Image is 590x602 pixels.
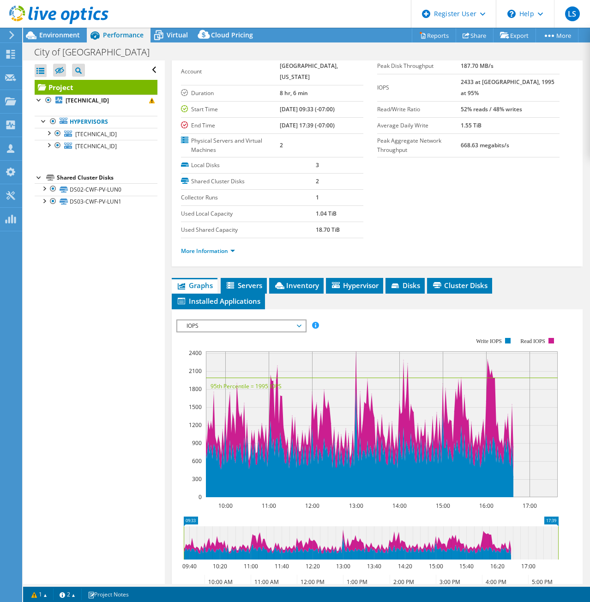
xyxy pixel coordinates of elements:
a: DS02-CWF-PV-LUN0 [35,183,157,195]
text: 10:20 [213,562,227,570]
span: [TECHNICAL_ID] [75,142,117,150]
text: 95th Percentile = 1995 IOPS [211,382,282,390]
text: 13:00 [349,502,363,510]
svg: \n [507,10,516,18]
a: More [536,28,578,42]
a: Project [35,80,157,95]
label: Shared Cluster Disks [181,177,316,186]
label: Physical Servers and Virtual Machines [181,136,280,155]
text: 15:00 [436,502,450,510]
label: Average Daily Write [377,121,461,130]
span: Installed Applications [176,296,260,306]
a: More Information [181,247,235,255]
b: 1.55 TiB [461,121,482,129]
span: Virtual [167,30,188,39]
a: 1 [25,589,54,600]
text: 1500 [189,403,202,411]
text: 13:00 [336,562,350,570]
b: [GEOGRAPHIC_DATA], [US_STATE] [280,62,338,81]
text: 09:40 [182,562,197,570]
span: IOPS [182,320,301,331]
text: 17:00 [523,502,537,510]
text: Read IOPS [520,338,545,344]
text: 16:00 [479,502,494,510]
text: 15:40 [459,562,474,570]
text: 16:20 [490,562,505,570]
div: Shared Cluster Disks [57,172,157,183]
label: Used Local Capacity [181,209,316,218]
text: 10:00 [218,502,233,510]
text: 14:00 [392,502,407,510]
span: LS [565,6,580,21]
b: 18.70 TiB [316,226,340,234]
text: 14:20 [398,562,412,570]
span: [TECHNICAL_ID] [75,130,117,138]
label: Account [181,67,280,76]
text: 12:00 [305,502,319,510]
text: 2100 [189,367,202,375]
span: Servers [225,281,262,290]
span: Environment [39,30,80,39]
span: Disks [390,281,420,290]
label: Start Time [181,105,280,114]
b: [TECHNICAL_ID] [66,96,109,104]
h1: City of [GEOGRAPHIC_DATA] [30,47,164,57]
a: [TECHNICAL_ID] [35,140,157,152]
span: Performance [103,30,144,39]
b: 668.63 megabits/s [461,141,509,149]
a: 2 [53,589,82,600]
b: 2 [280,141,283,149]
b: 2433 at [GEOGRAPHIC_DATA], 1995 at 95% [461,78,554,97]
text: 900 [192,439,202,447]
a: [TECHNICAL_ID] [35,128,157,140]
b: 2 [316,177,319,185]
a: Share [456,28,494,42]
text: 15:00 [429,562,443,570]
b: [DATE] 17:39 (-07:00) [280,121,335,129]
text: 11:00 [262,502,276,510]
text: 1200 [189,421,202,429]
text: 13:40 [367,562,381,570]
span: Cluster Disks [432,281,488,290]
b: 3 [316,161,319,169]
text: 2400 [189,349,202,357]
span: Cloud Pricing [211,30,253,39]
text: 12:20 [306,562,320,570]
a: Hypervisors [35,116,157,128]
label: Peak Aggregate Network Throughput [377,136,461,155]
label: End Time [181,121,280,130]
a: Export [493,28,536,42]
text: Write IOPS [476,338,502,344]
span: Inventory [274,281,319,290]
b: 1.04 TiB [316,210,337,217]
text: 1800 [189,385,202,393]
text: 300 [192,475,202,483]
span: Hypervisor [331,281,379,290]
label: Collector Runs [181,193,316,202]
b: 8 hr, 6 min [280,89,308,97]
span: Graphs [176,281,213,290]
text: 11:40 [275,562,289,570]
label: IOPS [377,83,461,92]
label: Local Disks [181,161,316,170]
b: 187.70 MB/s [461,62,494,70]
label: Duration [181,89,280,98]
text: 0 [199,493,202,501]
a: Reports [412,28,456,42]
label: Peak Disk Throughput [377,61,461,71]
text: 11:00 [244,562,258,570]
text: 600 [192,457,202,465]
b: [DATE] 09:33 (-07:00) [280,105,335,113]
b: 52% reads / 48% writes [461,105,522,113]
text: 17:00 [521,562,536,570]
label: Used Shared Capacity [181,225,316,235]
a: DS03-CWF-PV-LUN1 [35,196,157,208]
label: Read/Write Ratio [377,105,461,114]
a: Project Notes [81,589,135,600]
b: 1 [316,193,319,201]
a: [TECHNICAL_ID] [35,95,157,107]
